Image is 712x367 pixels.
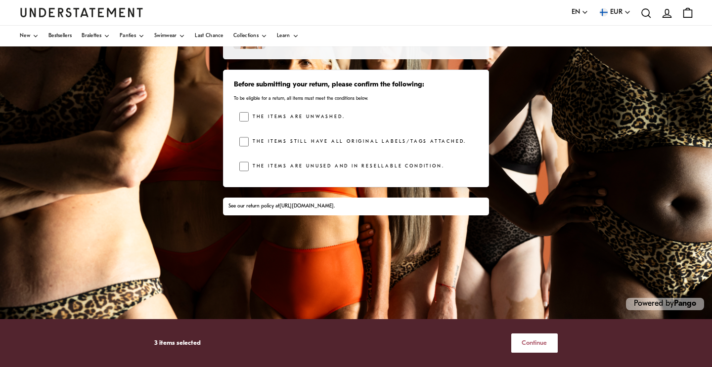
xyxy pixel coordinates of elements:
[82,34,101,39] span: Bralettes
[277,34,290,39] span: Learn
[626,298,704,310] p: Powered by
[195,26,223,46] a: Last Chance
[249,162,444,171] label: The items are unused and in resellable condition.
[233,34,259,39] span: Collections
[277,26,299,46] a: Learn
[674,300,696,308] a: Pango
[233,26,267,46] a: Collections
[279,204,334,209] a: [URL][DOMAIN_NAME]
[234,95,478,102] p: To be eligible for a return, all items must meet the conditions below.
[154,34,177,39] span: Swimwear
[228,203,484,210] div: See our return policy at .
[20,26,39,46] a: New
[572,7,588,18] button: EN
[20,34,30,39] span: New
[48,34,72,39] span: Bestsellers
[48,26,72,46] a: Bestsellers
[249,137,466,147] label: The items still have all original labels/tags attached.
[20,8,143,17] a: Understatement Homepage
[249,112,345,122] label: The items are unwashed.
[154,26,185,46] a: Swimwear
[610,7,623,18] span: EUR
[82,26,110,46] a: Bralettes
[572,7,580,18] span: EN
[120,26,144,46] a: Panties
[120,34,136,39] span: Panties
[598,7,631,18] button: EUR
[234,80,478,90] h3: Before submitting your return, please confirm the following:
[195,34,223,39] span: Last Chance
